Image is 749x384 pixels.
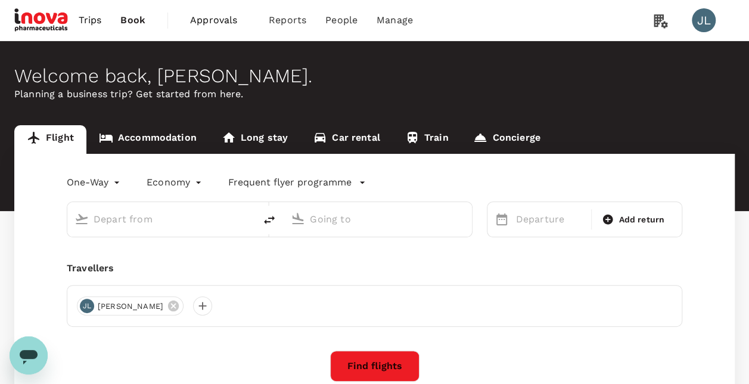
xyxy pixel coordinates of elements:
input: Depart from [94,210,230,228]
p: Planning a business trip? Get started from here. [14,87,735,101]
span: People [325,13,358,27]
span: Approvals [190,13,250,27]
span: Add return [619,213,664,226]
span: [PERSON_NAME] [91,301,170,312]
input: Going to [310,210,446,228]
div: JL [692,8,716,32]
button: Frequent flyer programme [228,175,366,190]
a: Train [393,125,461,154]
button: Find flights [330,351,419,382]
div: Travellers [67,261,682,275]
button: delete [255,206,284,234]
div: Welcome back , [PERSON_NAME] . [14,65,735,87]
button: Open [247,218,249,220]
a: Flight [14,125,86,154]
a: Car rental [300,125,393,154]
span: Book [120,13,145,27]
p: Departure [516,212,585,227]
div: Economy [147,173,204,192]
button: Open [464,218,466,220]
iframe: Button to launch messaging window [10,336,48,374]
a: Long stay [209,125,300,154]
span: Trips [79,13,102,27]
a: Concierge [461,125,552,154]
div: One-Way [67,173,123,192]
span: Reports [269,13,306,27]
div: JL [80,299,94,313]
span: Manage [377,13,413,27]
img: iNova Pharmaceuticals [14,7,69,33]
a: Accommodation [86,125,209,154]
p: Frequent flyer programme [228,175,352,190]
div: JL[PERSON_NAME] [77,296,184,315]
